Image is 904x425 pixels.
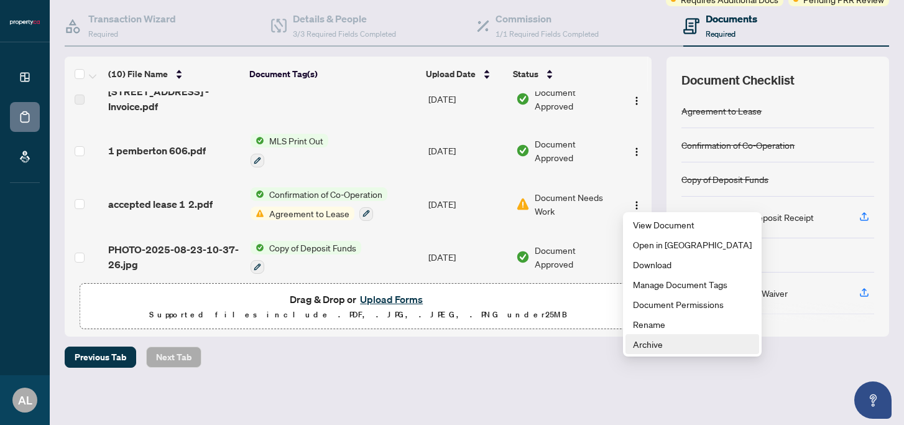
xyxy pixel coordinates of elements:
[251,134,264,147] img: Status Icon
[251,187,264,201] img: Status Icon
[146,347,201,368] button: Next Tab
[681,172,768,186] div: Copy of Deposit Funds
[103,57,244,91] th: (10) File Name
[681,138,795,152] div: Confirmation of Co-Operation
[513,67,538,81] span: Status
[516,92,530,106] img: Document Status
[88,307,629,322] p: Supported files include .PDF, .JPG, .JPEG, .PNG under 25 MB
[423,124,511,177] td: [DATE]
[264,241,361,255] span: Copy of Deposit Funds
[264,134,328,147] span: MLS Print Out
[426,67,476,81] span: Upload Date
[854,381,892,419] button: Open asap
[627,141,647,161] button: Logo
[251,241,264,255] img: Status Icon
[356,291,427,307] button: Upload Forms
[516,144,530,157] img: Document Status
[633,238,752,251] span: Open in [GEOGRAPHIC_DATA]
[535,85,616,113] span: Document Approved
[65,347,136,368] button: Previous Tab
[535,243,616,271] span: Document Approved
[423,74,511,124] td: [DATE]
[108,242,241,272] span: PHOTO-2025-08-23-10-37-26.jpg
[423,231,511,284] td: [DATE]
[633,337,752,351] span: Archive
[251,134,328,167] button: Status IconMLS Print Out
[108,84,241,114] span: [STREET_ADDRESS] - Invoice.pdf
[633,218,752,231] span: View Document
[18,391,32,409] span: AL
[516,250,530,264] img: Document Status
[516,197,530,211] img: Document Status
[627,89,647,109] button: Logo
[681,210,814,224] div: Listing Brokerage Deposit Receipt
[633,297,752,311] span: Document Permissions
[681,104,762,118] div: Agreement to Lease
[496,29,599,39] span: 1/1 Required Fields Completed
[108,67,168,81] span: (10) File Name
[251,187,387,221] button: Status IconConfirmation of Co-OperationStatus IconAgreement to Lease
[627,194,647,214] button: Logo
[632,147,642,157] img: Logo
[264,187,387,201] span: Confirmation of Co-Operation
[508,57,617,91] th: Status
[80,284,636,330] span: Drag & Drop orUpload FormsSupported files include .PDF, .JPG, .JPEG, .PNG under25MB
[681,72,795,89] span: Document Checklist
[633,258,752,271] span: Download
[244,57,421,91] th: Document Tag(s)
[10,19,40,26] img: logo
[88,11,176,26] h4: Transaction Wizard
[535,190,616,218] span: Document Needs Work
[706,11,757,26] h4: Documents
[535,137,616,164] span: Document Approved
[633,317,752,331] span: Rename
[293,29,396,39] span: 3/3 Required Fields Completed
[75,347,126,367] span: Previous Tab
[496,11,599,26] h4: Commission
[251,241,361,274] button: Status IconCopy of Deposit Funds
[632,96,642,106] img: Logo
[108,197,213,212] span: accepted lease 1 2.pdf
[108,143,206,158] span: 1 pemberton 606.pdf
[293,11,396,26] h4: Details & People
[423,177,511,231] td: [DATE]
[251,207,264,220] img: Status Icon
[632,200,642,210] img: Logo
[633,278,752,291] span: Manage Document Tags
[290,291,427,307] span: Drag & Drop or
[706,29,736,39] span: Required
[264,207,354,220] span: Agreement to Lease
[88,29,118,39] span: Required
[421,57,508,91] th: Upload Date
